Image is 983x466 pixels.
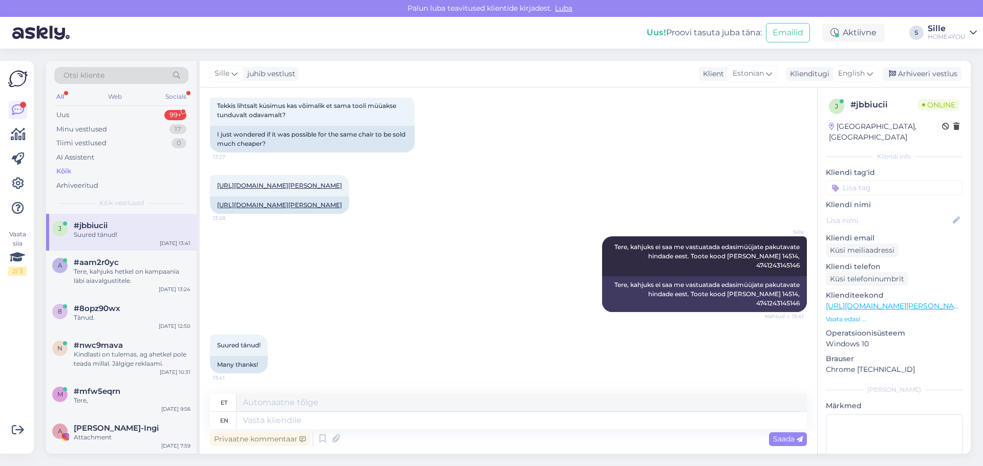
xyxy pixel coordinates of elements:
span: #jbbiucii [74,221,108,230]
span: #aam2r0yc [74,258,119,267]
img: Askly Logo [8,69,28,88]
span: 8 [58,307,62,315]
span: Tere, kahjuks ei saa me vastuatada edasimüüjate pakutavate hindade eest. Toote kood [PERSON_NAME]... [614,243,801,269]
span: #8opz90wx [74,304,120,313]
input: Lisa tag [826,180,963,195]
span: #nwc9mava [74,341,123,350]
div: [DATE] 13:24 [159,285,190,293]
div: Küsi telefoninumbrit [826,272,908,286]
div: All [54,90,66,103]
span: 13:27 [213,153,251,161]
div: et [221,394,227,411]
div: Proovi tasuta juba täna: [647,27,762,39]
span: m [57,390,63,398]
a: SilleHOME4YOU [928,25,977,41]
div: Privaatne kommentaar [210,432,310,446]
span: Nähtud ✓ 13:41 [765,313,804,320]
a: [URL][DOMAIN_NAME][PERSON_NAME] [826,301,967,310]
span: Estonian [733,68,764,79]
p: Kliendi telefon [826,261,963,272]
div: AI Assistent [56,152,94,163]
div: Suured tänud! [74,230,190,239]
div: 2 / 3 [8,267,27,276]
div: Uus [56,110,69,120]
div: Sille [928,25,966,33]
div: Klient [699,69,724,79]
b: Uus! [647,28,666,37]
div: [PERSON_NAME] [826,385,963,394]
div: Minu vestlused [56,124,107,135]
div: 99+ [164,110,186,120]
span: #mfw5eqrn [74,387,120,396]
span: Saada [773,434,803,443]
p: Märkmed [826,401,963,411]
div: Tere, kahjuks ei saa me vastuatada edasimüüjate pakutavate hindade eest. Toote kood [PERSON_NAME]... [602,276,807,312]
span: Online [918,99,959,110]
div: Kindlasti on tulemas, ag ahetkel pole teada millal. Jälgige reklaami. [74,350,190,368]
p: Windows 10 [826,339,963,349]
div: S [909,26,924,40]
span: A [58,427,62,435]
div: [DATE] 12:50 [159,322,190,330]
div: # jbbiucii [850,99,918,111]
span: Luba [552,4,575,13]
span: j [835,102,838,110]
span: Tekkis lihtsalt küsimus kas võimalik et sama tooli müüakse tunduvalt odavamalt? [217,102,398,119]
span: Sille [215,68,229,79]
p: Operatsioonisüsteem [826,328,963,339]
div: Attachment [74,433,190,442]
span: 13:41 [213,374,251,382]
span: 13:28 [213,214,251,222]
span: Sille [765,228,804,236]
div: Arhiveeritud [56,181,98,191]
div: [DATE] 13:41 [160,239,190,247]
div: Kõik [56,166,71,176]
span: English [838,68,865,79]
div: Arhiveeri vestlus [883,67,961,81]
span: j [58,225,61,232]
div: Web [106,90,124,103]
div: [DATE] 10:31 [160,368,190,376]
span: a [58,261,62,269]
div: Tiimi vestlused [56,138,106,148]
a: [URL][DOMAIN_NAME][PERSON_NAME] [217,201,342,209]
div: juhib vestlust [243,69,295,79]
span: Annye Rooväli-Ingi [74,424,159,433]
button: Emailid [766,23,810,42]
div: Küsi meiliaadressi [826,243,899,257]
div: 17 [169,124,186,135]
p: Kliendi nimi [826,199,963,210]
input: Lisa nimi [826,215,951,226]
div: Aktiivne [822,24,885,42]
div: Tänud. [74,313,190,322]
div: Many thanks! [210,356,268,373]
p: Klienditeekond [826,290,963,301]
div: [DATE] 9:56 [161,405,190,413]
div: [GEOGRAPHIC_DATA], [GEOGRAPHIC_DATA] [829,121,942,143]
div: Vaata siia [8,230,27,276]
div: [DATE] 7:59 [161,442,190,450]
span: Suured tänud! [217,341,261,349]
span: n [57,344,62,352]
p: Kliendi email [826,233,963,243]
div: Kliendi info [826,152,963,161]
div: Socials [163,90,188,103]
div: Klienditugi [786,69,829,79]
div: Tere, [74,396,190,405]
span: Otsi kliente [63,70,104,81]
div: Tere, kahjuks hetkel on kampaania läbi aiavalgustitele. [74,267,190,285]
p: Chrome [TECHNICAL_ID] [826,364,963,375]
a: [URL][DOMAIN_NAME][PERSON_NAME] [217,182,342,189]
div: 0 [172,138,186,148]
span: Kõik vestlused [99,198,144,208]
p: Vaata edasi ... [826,315,963,324]
div: HOME4YOU [928,33,966,41]
div: en [220,412,228,429]
div: I just wondered if it was possible for the same chair to be sold much cheaper? [210,126,415,152]
p: Brauser [826,353,963,364]
p: Kliendi tag'id [826,167,963,178]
